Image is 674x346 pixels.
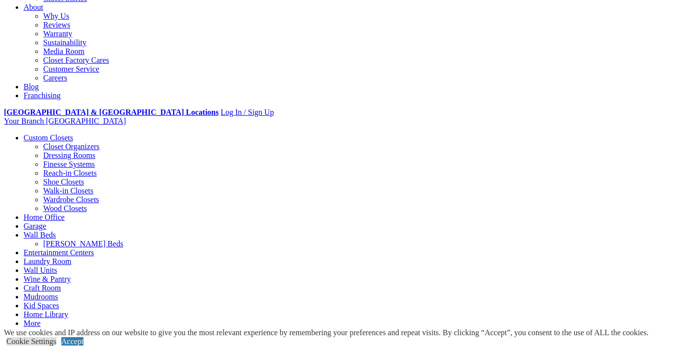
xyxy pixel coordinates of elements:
a: Careers [43,74,67,82]
span: Your Branch [4,117,44,125]
a: Garage [24,222,46,230]
a: Your Branch [GEOGRAPHIC_DATA] [4,117,126,125]
a: Mudrooms [24,293,58,301]
a: Wood Closets [43,204,87,213]
a: Wine & Pantry [24,275,71,283]
a: Blog [24,82,39,91]
a: More menu text will display only on big screen [24,319,41,327]
a: Media Room [43,47,84,55]
a: Custom Closets [24,133,73,142]
a: Cookie Settings [6,337,56,346]
a: Shoe Closets [43,178,84,186]
a: Closet Organizers [43,142,100,151]
a: Wall Units [43,328,77,336]
a: Closet Factory Cares [43,56,109,64]
a: [GEOGRAPHIC_DATA] & [GEOGRAPHIC_DATA] Locations [4,108,218,116]
span: [GEOGRAPHIC_DATA] [46,117,126,125]
a: Log In / Sign Up [220,108,273,116]
a: Reach-in Closets [43,169,97,177]
a: Entertainment Centers [24,248,94,257]
a: Wall Beds [24,231,56,239]
a: Wall Units [24,266,57,274]
a: Dressing Rooms [43,151,95,160]
a: Reviews [43,21,70,29]
a: Laundry Room [24,257,71,266]
a: [PERSON_NAME] Beds [43,240,123,248]
a: Franchising [24,91,61,100]
a: About [24,3,43,11]
a: Sustainability [43,38,86,47]
a: Home Library [24,310,68,319]
div: We use cookies and IP address on our website to give you the most relevant experience by remember... [4,328,648,337]
a: Warranty [43,29,72,38]
a: Customer Service [43,65,99,73]
a: Walk-in Closets [43,186,93,195]
a: Why Us [43,12,69,20]
a: Finesse Systems [43,160,95,168]
a: Accept [61,337,83,346]
a: Wardrobe Closets [43,195,99,204]
a: Home Office [24,213,65,221]
a: Craft Room [24,284,61,292]
a: Kid Spaces [24,301,59,310]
